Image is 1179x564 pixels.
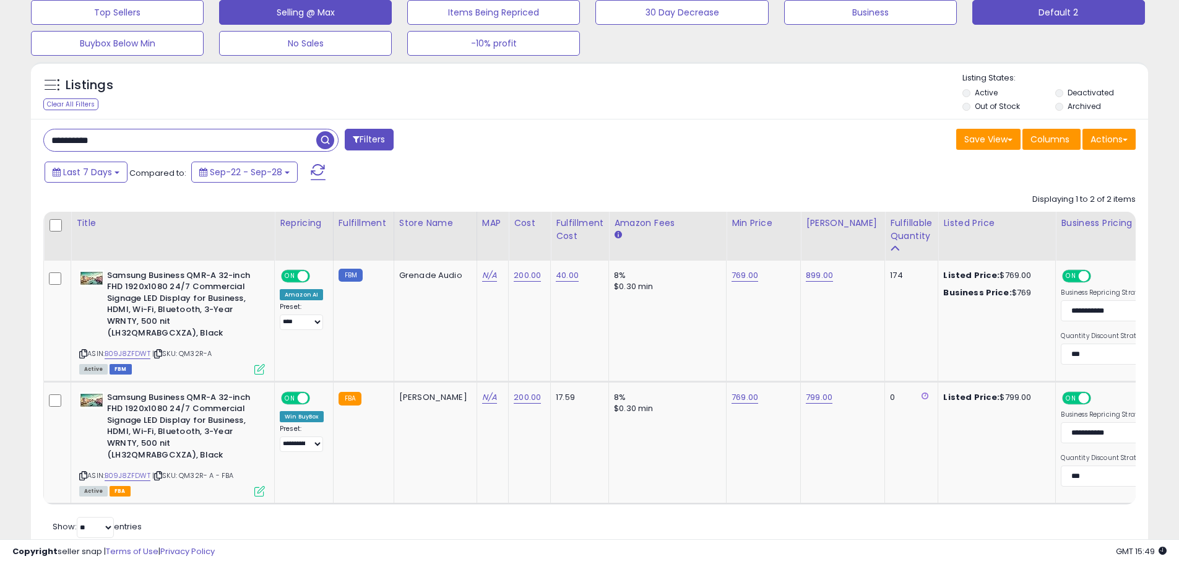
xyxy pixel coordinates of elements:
label: Active [975,87,998,98]
span: | SKU: QM32R-A [152,349,212,358]
div: Store Name [399,217,472,230]
a: Privacy Policy [160,545,215,557]
span: Columns [1030,133,1069,145]
div: 0 [890,392,928,403]
span: ON [282,393,298,403]
div: Title [76,217,269,230]
div: $769 [943,287,1046,298]
div: 174 [890,270,928,281]
span: 2025-10-6 15:49 GMT [1116,545,1167,557]
span: OFF [308,393,328,403]
a: 899.00 [806,269,833,282]
button: Buybox Below Min [31,31,204,56]
div: $0.30 min [614,281,717,292]
button: No Sales [219,31,392,56]
button: -10% profit [407,31,580,56]
span: OFF [308,271,328,281]
small: FBA [339,392,361,406]
small: FBM [339,269,363,282]
span: ON [1064,393,1079,403]
button: Columns [1022,129,1081,150]
p: Listing States: [962,72,1148,84]
span: | SKU: QM32R- A - FBA [152,471,234,480]
button: Actions [1082,129,1136,150]
span: FBM [110,364,132,375]
div: 17.59 [556,392,599,403]
a: 769.00 [732,269,758,282]
div: Listed Price [943,217,1050,230]
span: All listings currently available for purchase on Amazon [79,486,108,497]
button: Sep-22 - Sep-28 [191,162,298,183]
a: 200.00 [514,269,541,282]
a: B09J8ZFDWT [105,349,150,359]
span: OFF [1089,393,1109,403]
div: 8% [614,392,717,403]
label: Deactivated [1068,87,1114,98]
div: MAP [482,217,503,230]
div: Amazon Fees [614,217,721,230]
button: Filters [345,129,393,150]
span: Compared to: [129,167,186,179]
div: $799.00 [943,392,1046,403]
img: 51Hy+4SNM9L._SL40_.jpg [79,392,104,409]
div: Preset: [280,303,324,331]
span: Sep-22 - Sep-28 [210,166,282,178]
b: Samsung Business QMR-A 32-inch FHD 1920x1080 24/7 Commercial Signage LED Display for Business, HD... [107,392,257,464]
label: Out of Stock [975,101,1020,111]
div: seller snap | | [12,546,215,558]
div: Fulfillable Quantity [890,217,933,243]
a: 769.00 [732,391,758,404]
span: FBA [110,486,131,497]
button: Last 7 Days [45,162,127,183]
div: 8% [614,270,717,281]
label: Business Repricing Strategy: [1061,410,1151,419]
label: Archived [1068,101,1101,111]
div: Cost [514,217,545,230]
div: $769.00 [943,270,1046,281]
span: All listings currently available for purchase on Amazon [79,364,108,375]
img: 51Hy+4SNM9L._SL40_.jpg [79,270,104,287]
div: Grenade Audio [399,270,467,281]
a: Terms of Use [106,545,158,557]
a: B09J8ZFDWT [105,471,150,481]
a: N/A [482,269,497,282]
strong: Copyright [12,545,58,557]
div: Clear All Filters [43,98,98,110]
span: Last 7 Days [63,166,112,178]
a: 799.00 [806,391,832,404]
div: [PERSON_NAME] [399,392,467,403]
b: Listed Price: [943,269,1000,281]
a: 40.00 [556,269,579,282]
span: Show: entries [53,521,142,532]
div: Amazon AI [280,289,323,300]
div: Min Price [732,217,795,230]
button: Save View [956,129,1021,150]
div: Preset: [280,425,324,453]
span: OFF [1089,271,1109,281]
a: 200.00 [514,391,541,404]
div: [PERSON_NAME] [806,217,879,230]
div: Fulfillment Cost [556,217,603,243]
div: ASIN: [79,392,265,495]
small: Amazon Fees. [614,230,621,241]
label: Business Repricing Strategy: [1061,289,1151,297]
b: Business Price: [943,287,1011,298]
div: Repricing [280,217,328,230]
b: Samsung Business QMR-A 32-inch FHD 1920x1080 24/7 Commercial Signage LED Display for Business, HD... [107,270,257,342]
label: Quantity Discount Strategy: [1061,332,1151,341]
h5: Listings [66,77,113,94]
span: ON [1064,271,1079,281]
div: Displaying 1 to 2 of 2 items [1032,194,1136,206]
b: Listed Price: [943,391,1000,403]
div: Fulfillment [339,217,389,230]
div: Win BuyBox [280,411,324,422]
a: N/A [482,391,497,404]
span: ON [282,271,298,281]
div: ASIN: [79,270,265,373]
label: Quantity Discount Strategy: [1061,454,1151,462]
div: $0.30 min [614,403,717,414]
